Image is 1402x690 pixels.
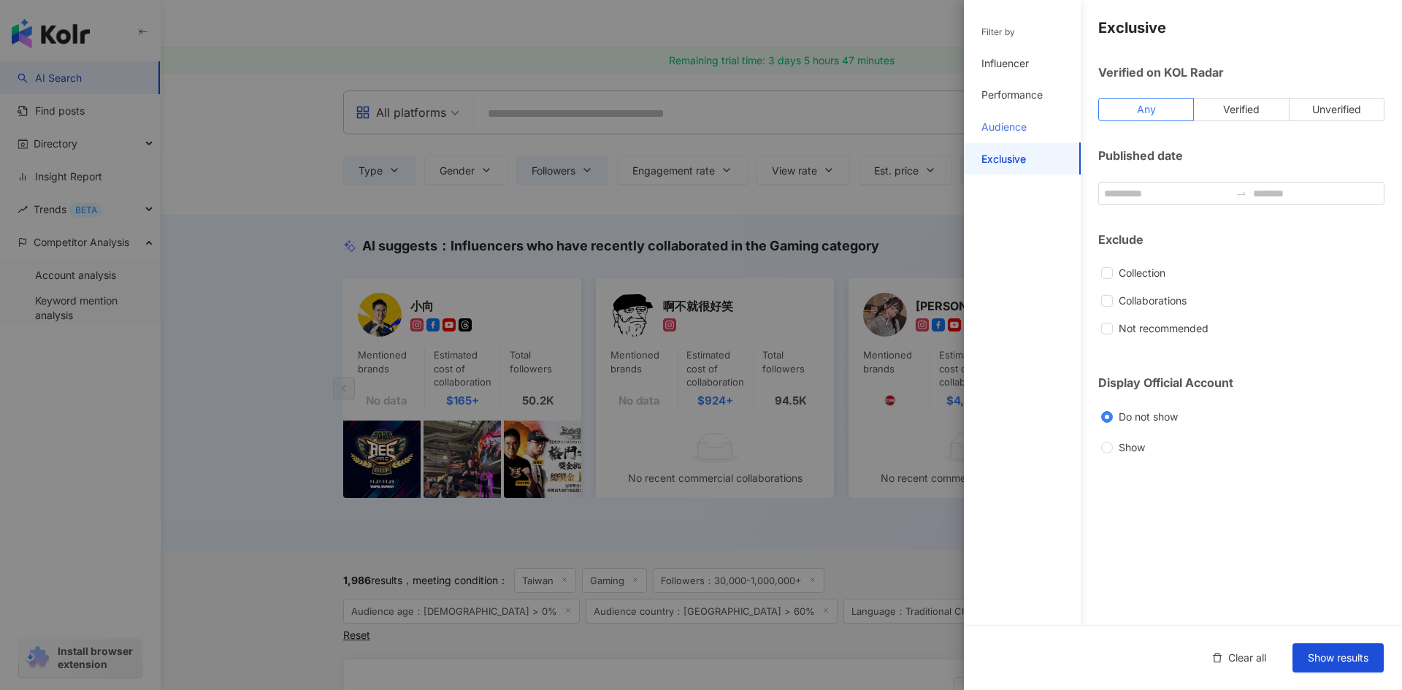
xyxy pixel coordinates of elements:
span: Show [1113,440,1151,456]
div: Filter by [981,26,1015,39]
button: Clear all [1198,643,1281,672]
span: swap-right [1236,188,1247,199]
div: Published date [1098,147,1384,164]
div: Performance [981,88,1043,102]
span: Any [1137,103,1156,115]
span: Do not show [1113,409,1184,425]
span: Not recommended [1113,321,1214,337]
div: Verified on KOL Radar [1098,64,1384,80]
span: Collection [1113,265,1171,281]
span: Clear all [1228,652,1266,664]
div: Influencer [981,56,1029,71]
span: to [1236,188,1247,199]
span: delete [1212,653,1222,663]
span: Unverified [1312,103,1361,115]
h4: Exclusive [1098,18,1384,38]
span: Show results [1308,652,1368,664]
button: Show results [1292,643,1384,672]
div: Display Official Account [1098,375,1384,391]
span: Collaborations [1113,293,1192,309]
div: Exclude [1098,231,1384,248]
div: Exclusive [981,152,1026,166]
span: Verified [1223,103,1260,115]
div: Audience [981,120,1027,134]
